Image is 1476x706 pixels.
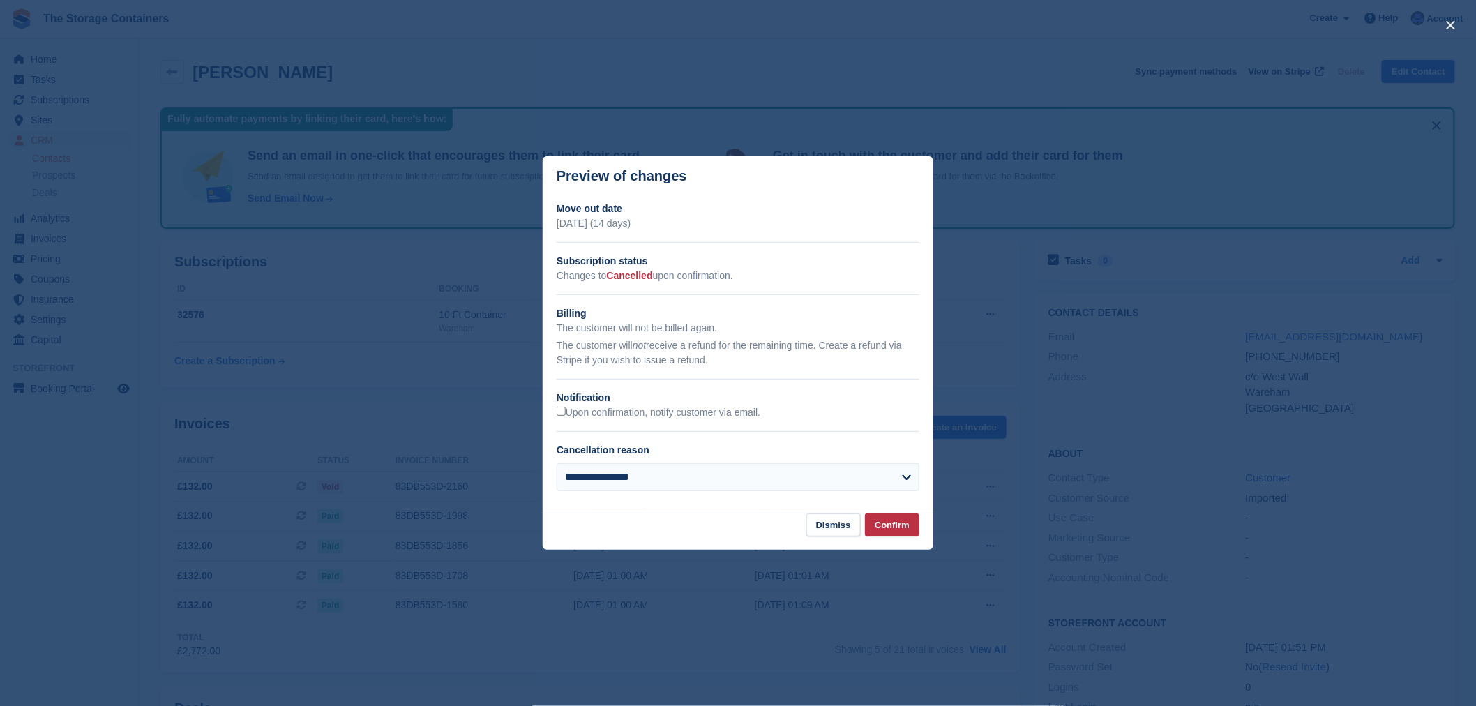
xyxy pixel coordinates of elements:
[557,202,919,216] h2: Move out date
[557,216,919,231] p: [DATE] (14 days)
[557,254,919,269] h2: Subscription status
[557,444,649,456] label: Cancellation reason
[557,321,919,336] p: The customer will not be billed again.
[557,407,760,419] label: Upon confirmation, notify customer via email.
[633,340,646,351] em: not
[557,391,919,405] h2: Notification
[557,407,566,416] input: Upon confirmation, notify customer via email.
[557,338,919,368] p: The customer will receive a refund for the remaining time. Create a refund via Stripe if you wish...
[557,269,919,283] p: Changes to upon confirmation.
[806,513,861,536] button: Dismiss
[1440,14,1462,36] button: close
[865,513,919,536] button: Confirm
[557,168,687,184] p: Preview of changes
[557,306,919,321] h2: Billing
[607,270,653,281] span: Cancelled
